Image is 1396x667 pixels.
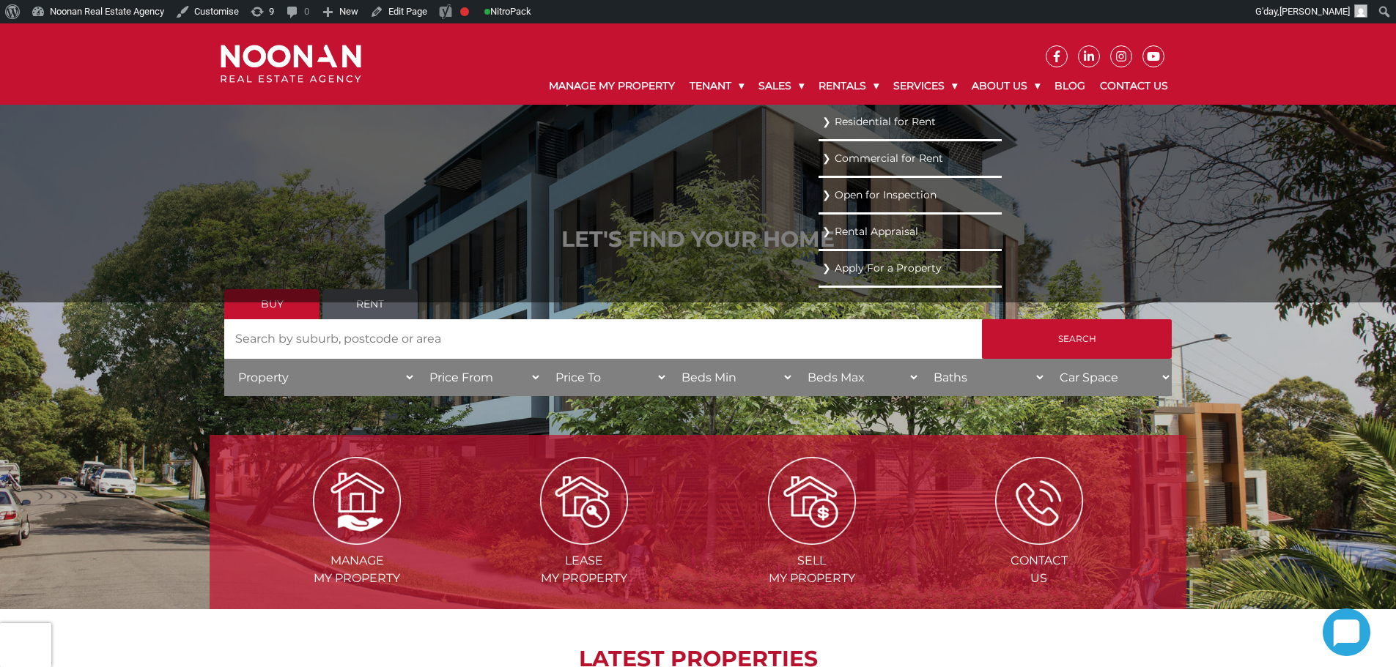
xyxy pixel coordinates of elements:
[995,457,1083,545] img: ICONS
[822,258,998,278] a: Apply For a Property
[822,222,998,242] a: Rental Appraisal
[313,457,401,545] img: Manage my Property
[886,67,964,105] a: Services
[540,457,628,545] img: Lease my property
[700,493,924,585] a: Sellmy Property
[245,552,469,587] span: Manage my Property
[472,552,696,587] span: Lease my Property
[822,185,998,205] a: Open for Inspection
[822,149,998,168] a: Commercial for Rent
[472,493,696,585] a: Leasemy Property
[224,319,982,359] input: Search by suburb, postcode or area
[927,552,1151,587] span: Contact Us
[221,45,361,83] img: Noonan Real Estate Agency
[822,112,998,132] a: Residential for Rent
[927,493,1151,585] a: ContactUs
[982,319,1172,359] input: Search
[542,67,682,105] a: Manage My Property
[700,552,924,587] span: Sell my Property
[224,289,320,319] a: Buy
[1093,67,1175,105] a: Contact Us
[751,67,811,105] a: Sales
[768,457,856,545] img: Sell my property
[1047,67,1093,105] a: Blog
[811,67,886,105] a: Rentals
[682,67,751,105] a: Tenant
[1279,6,1350,17] span: [PERSON_NAME]
[322,289,418,319] a: Rent
[460,7,469,16] div: Focus keyphrase not set
[964,67,1047,105] a: About Us
[245,493,469,585] a: Managemy Property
